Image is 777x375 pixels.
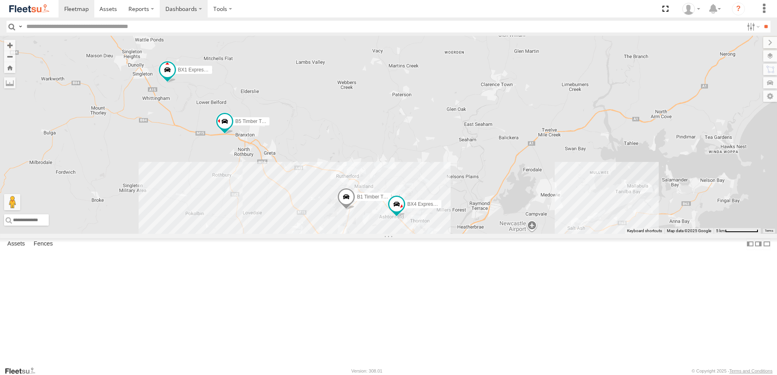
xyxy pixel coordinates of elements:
[729,369,773,373] a: Terms and Conditions
[352,369,382,373] div: Version: 308.01
[746,238,754,250] label: Dock Summary Table to the Left
[4,194,20,210] button: Drag Pegman onto the map to open Street View
[4,77,15,88] label: Measure
[679,3,703,15] div: Brodie Roesler
[30,238,57,250] label: Fences
[627,228,662,234] button: Keyboard shortcuts
[357,194,392,200] span: B1 Timber Truck
[4,367,42,375] a: Visit our Website
[763,238,771,250] label: Hide Summary Table
[3,238,29,250] label: Assets
[407,201,444,207] span: BX4 Express Ute
[732,2,745,15] i: ?
[692,369,773,373] div: © Copyright 2025 -
[765,229,773,233] a: Terms (opens in new tab)
[754,238,762,250] label: Dock Summary Table to the Right
[744,21,761,32] label: Search Filter Options
[17,21,24,32] label: Search Query
[763,91,777,102] label: Map Settings
[714,228,761,234] button: Map Scale: 5 km per 78 pixels
[8,3,50,14] img: fleetsu-logo-horizontal.svg
[667,228,711,233] span: Map data ©2025 Google
[178,67,215,73] span: BX1 Express Ute
[716,228,725,233] span: 5 km
[4,40,15,51] button: Zoom in
[4,62,15,73] button: Zoom Home
[4,51,15,62] button: Zoom out
[235,119,271,124] span: B5 Timber Truck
